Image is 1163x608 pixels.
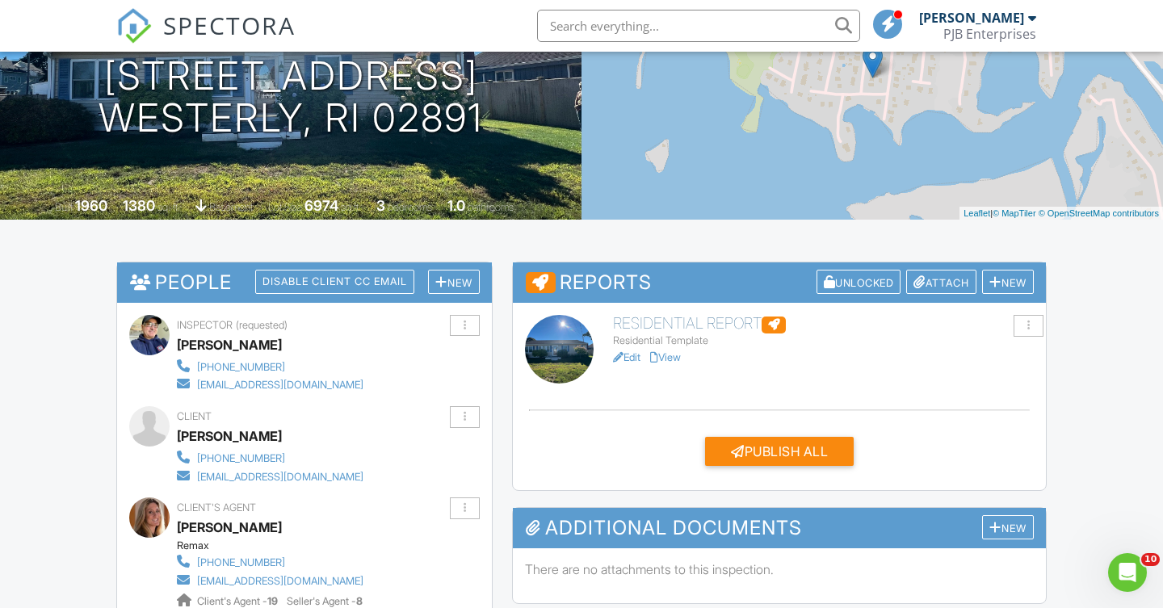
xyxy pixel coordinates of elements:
[943,26,1036,42] div: PJB Enterprises
[177,552,363,570] a: [PHONE_NUMBER]
[177,319,233,331] span: Inspector
[177,539,376,552] div: Remax
[982,515,1034,540] div: New
[209,201,253,213] span: basement
[123,197,155,214] div: 1380
[177,357,363,375] a: [PHONE_NUMBER]
[197,361,285,374] div: [PHONE_NUMBER]
[468,201,514,213] span: bathrooms
[959,207,1163,220] div: |
[513,262,1046,303] h3: Reports
[177,333,282,357] div: [PERSON_NAME]
[177,410,212,422] span: Client
[197,556,285,569] div: [PHONE_NUMBER]
[177,467,363,484] a: [EMAIL_ADDRESS][DOMAIN_NAME]
[177,571,363,589] a: [EMAIL_ADDRESS][DOMAIN_NAME]
[255,270,414,294] div: Disable Client CC Email
[177,424,282,448] div: [PERSON_NAME]
[236,319,288,331] span: (requested)
[197,471,363,484] div: [EMAIL_ADDRESS][DOMAIN_NAME]
[613,315,1034,347] a: Residential Report Residential Template
[525,560,1034,578] p: There are no attachments to this inspection.
[1108,553,1147,592] iframe: Intercom live chat
[613,315,1034,333] h6: Residential Report
[267,595,278,607] strong: 19
[197,379,363,392] div: [EMAIL_ADDRESS][DOMAIN_NAME]
[613,334,1034,347] div: Residential Template
[197,595,280,607] span: Client's Agent -
[964,208,990,218] a: Leaflet
[356,595,363,607] strong: 8
[993,208,1036,218] a: © MapTiler
[650,351,681,363] a: View
[1141,553,1160,566] span: 10
[537,10,860,42] input: Search everything...
[163,8,296,42] span: SPECTORA
[906,270,976,295] div: Attach
[177,515,282,539] a: [PERSON_NAME]
[982,270,1034,295] div: New
[287,595,363,607] span: Seller's Agent -
[55,201,73,213] span: Built
[116,22,296,56] a: SPECTORA
[428,270,480,295] div: New
[1039,208,1159,218] a: © OpenStreetMap contributors
[116,8,152,44] img: The Best Home Inspection Software - Spectora
[447,197,465,214] div: 1.0
[75,197,107,214] div: 1960
[197,452,285,465] div: [PHONE_NUMBER]
[388,201,432,213] span: bedrooms
[177,448,363,466] a: [PHONE_NUMBER]
[613,351,640,363] a: Edit
[376,197,385,214] div: 3
[513,508,1046,547] h3: Additional Documents
[268,201,302,213] span: Lot Size
[117,262,492,302] h3: People
[177,501,256,514] span: Client's Agent
[304,197,338,214] div: 6974
[99,55,483,140] h1: [STREET_ADDRESS] Westerly, RI 02891
[341,201,361,213] span: sq.ft.
[197,575,363,588] div: [EMAIL_ADDRESS][DOMAIN_NAME]
[705,437,854,466] div: Publish All
[177,375,363,392] a: [EMAIL_ADDRESS][DOMAIN_NAME]
[157,201,180,213] span: sq. ft.
[817,270,901,295] div: Unlocked
[919,10,1024,26] div: [PERSON_NAME]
